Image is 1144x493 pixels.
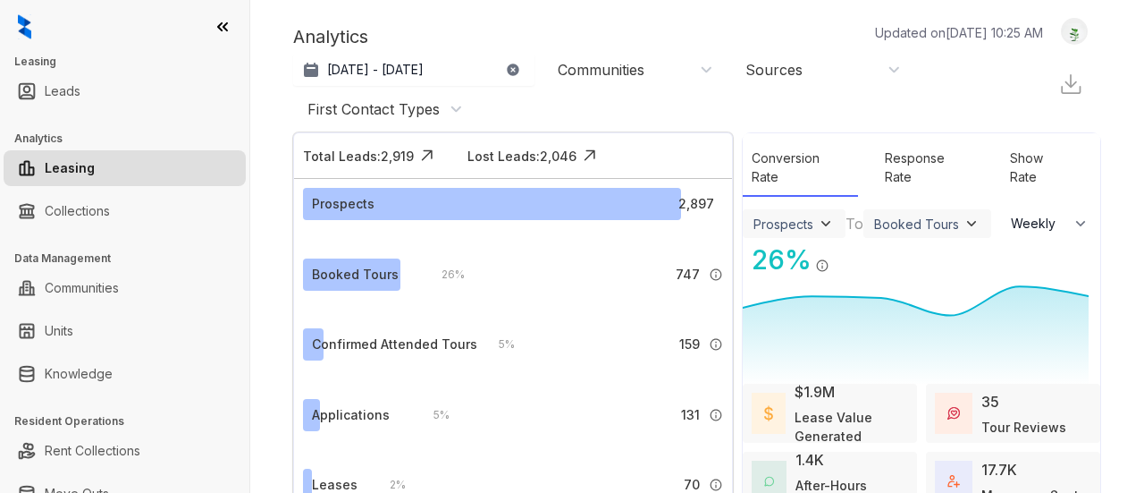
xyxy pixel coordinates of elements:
[795,408,907,446] div: Lease Value Generated
[1001,140,1082,197] div: Show Rate
[709,408,723,422] img: Info
[481,335,515,354] div: 5 %
[4,313,246,349] li: Units
[1062,22,1087,41] img: UserAvatar
[18,14,31,39] img: logo
[876,140,983,197] div: Response Rate
[293,23,368,50] p: Analytics
[709,478,723,492] img: Info
[678,194,714,214] span: 2,897
[815,259,829,273] img: Info
[45,150,95,186] a: Leasing
[709,268,723,282] img: Info
[1000,208,1100,240] button: Weekly
[45,313,73,349] a: Units
[14,131,249,147] h3: Analytics
[795,449,824,471] div: 1.4K
[4,433,246,469] li: Rent Collections
[829,242,856,269] img: Click Icon
[981,418,1066,437] div: Tour Reviews
[312,405,390,425] div: Applications
[4,73,246,109] li: Leads
[795,381,835,403] div: $1.9M
[293,54,534,86] button: [DATE] - [DATE]
[307,99,440,119] div: First Contact Types
[45,356,113,392] a: Knowledge
[45,193,110,229] a: Collections
[764,405,774,421] img: LeaseValue
[327,61,424,79] p: [DATE] - [DATE]
[4,270,246,306] li: Communities
[764,476,774,487] img: AfterHoursConversations
[1011,215,1065,233] span: Weekly
[45,73,80,109] a: Leads
[312,194,374,214] div: Prospects
[14,413,249,429] h3: Resident Operations
[424,265,465,285] div: 26 %
[875,23,1043,42] p: Updated on [DATE] 10:25 AM
[467,147,576,166] div: Lost Leads: 2,046
[947,475,960,488] img: TotalFum
[981,459,1017,480] div: 17.7K
[416,405,450,425] div: 5 %
[1058,72,1083,97] img: Download
[312,335,477,354] div: Confirmed Attended Tours
[45,433,140,469] a: Rent Collections
[576,142,603,169] img: Click Icon
[845,213,863,234] div: To
[743,240,812,280] div: 26 %
[14,251,249,267] h3: Data Management
[558,60,644,80] div: Communities
[4,193,246,229] li: Collections
[874,217,959,232] div: Booked Tours
[981,391,999,412] div: 35
[4,150,246,186] li: Leasing
[743,140,858,197] div: Conversion Rate
[817,215,835,233] img: ViewFilterArrow
[14,54,249,70] h3: Leasing
[4,356,246,392] li: Knowledge
[947,407,960,420] img: TourReviews
[745,60,803,80] div: Sources
[681,405,700,425] span: 131
[45,270,119,306] a: Communities
[963,215,980,233] img: ViewFilterArrow
[679,335,700,354] span: 159
[312,265,399,285] div: Booked Tours
[753,217,813,232] div: Prospects
[303,147,414,166] div: Total Leads: 2,919
[414,142,441,169] img: Click Icon
[709,337,723,352] img: Info
[676,265,700,285] span: 747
